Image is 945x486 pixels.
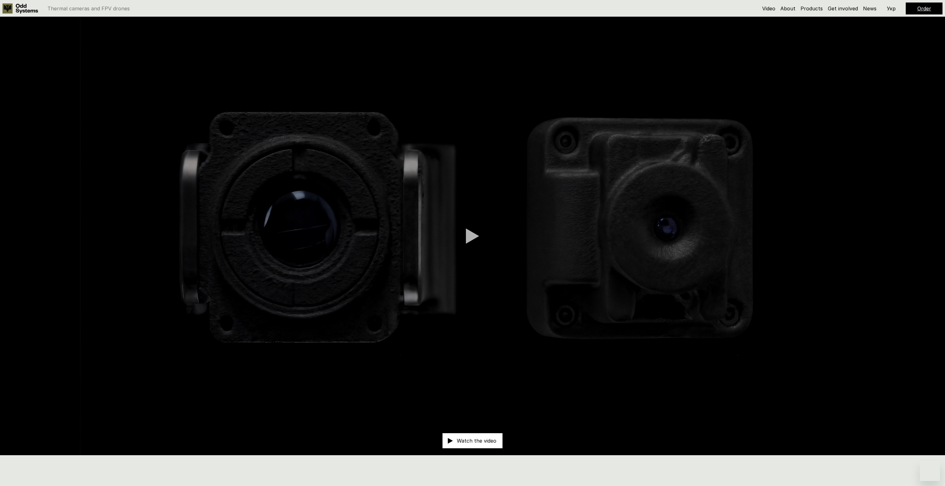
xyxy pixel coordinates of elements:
p: Thermal cameras and FPV drones [47,6,130,11]
iframe: Button to launch messaging window [920,461,940,481]
a: Video [762,5,775,12]
p: Укр [887,6,896,11]
a: News [863,5,877,12]
a: Products [800,5,823,12]
a: Order [917,5,931,12]
a: About [780,5,795,12]
p: Watch the video [457,438,496,443]
a: Get involved [828,5,858,12]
